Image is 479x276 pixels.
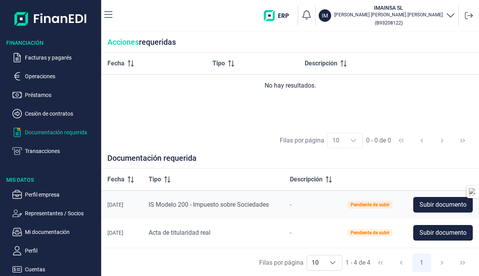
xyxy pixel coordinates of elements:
div: Pendiente de subir [351,230,390,235]
p: Transacciones [25,146,98,156]
span: Descripción [290,175,323,184]
p: [PERSON_NAME] [PERSON_NAME] [PERSON_NAME] [334,12,443,18]
span: 0 - 0 de 0 [366,137,391,144]
span: Fecha [107,175,125,184]
div: No hay resultados. [107,81,473,90]
img: erp [264,10,295,21]
button: Mi documentación [12,227,98,237]
p: Perfil [25,246,98,255]
p: IM [322,12,328,19]
button: Last Page [453,253,472,272]
button: Cuentas [12,265,98,274]
button: Facturas y pagarés [12,53,98,62]
div: Documentación requerida [101,154,479,169]
span: Subir documento [419,200,467,209]
button: First Page [392,131,411,150]
button: Subir documento [413,225,473,241]
div: Choose [344,133,363,148]
button: Perfil [12,246,98,255]
span: - [290,229,291,236]
div: [DATE] [107,202,136,208]
span: - [290,201,291,208]
span: Subir documento [419,228,467,237]
span: Descripción [305,59,337,68]
button: IMIMAINSA SL[PERSON_NAME] [PERSON_NAME] [PERSON_NAME](B93208122) [319,4,455,27]
p: Representantes / Socios [25,209,98,218]
img: Logo de aplicación [14,6,87,31]
small: Copiar cif [375,20,403,26]
div: Filas por página [280,136,324,145]
h3: IMAINSA SL [334,4,443,12]
button: Transacciones [12,146,98,156]
button: Page 1 [412,253,431,272]
button: Representantes / Socios [12,209,98,218]
button: Operaciones [12,72,98,81]
div: requeridas [101,32,479,53]
button: Previous Page [392,253,411,272]
p: Cuentas [25,265,98,274]
button: Last Page [453,131,472,150]
button: Documentación requerida [12,128,98,137]
button: Perfil empresa [12,190,98,199]
button: Next Page [433,131,451,150]
button: Cesión de contratos [12,109,98,118]
p: Perfil empresa [25,190,98,199]
p: Facturas y pagarés [25,53,98,62]
span: 1 - 4 de 4 [346,260,370,266]
p: Operaciones [25,72,98,81]
span: Fecha [107,59,125,68]
div: [DATE] [107,230,136,236]
span: 10 [307,255,323,270]
span: Tipo [149,175,161,184]
p: Cesión de contratos [25,109,98,118]
button: First Page [371,253,390,272]
span: Tipo [212,59,225,68]
span: IS Modelo 200 - Impuesto sobre Sociedades [149,201,269,208]
button: Subir documento [413,197,473,213]
div: Filas por página [259,258,304,267]
div: Choose [323,255,342,270]
button: Previous Page [412,131,431,150]
div: Pendiente de subir [351,202,390,207]
p: Mi documentación [25,227,98,237]
p: Documentación requerida [25,128,98,137]
span: Acciones [107,37,139,47]
span: Acta de titularidad real [149,229,211,236]
button: Next Page [433,253,451,272]
button: Préstamos [12,90,98,100]
p: Préstamos [25,90,98,100]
